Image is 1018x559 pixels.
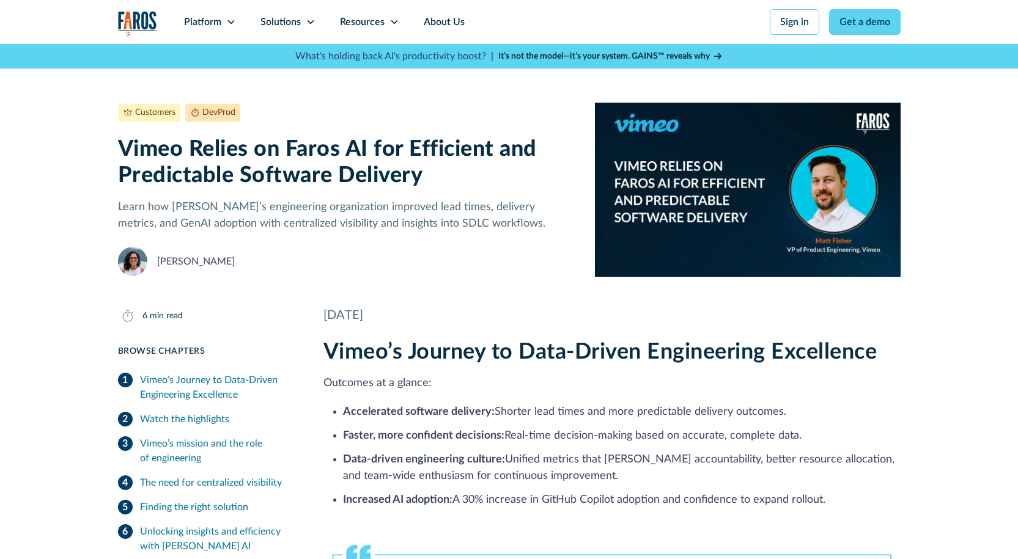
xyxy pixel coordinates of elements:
[157,254,235,269] div: [PERSON_NAME]
[340,15,385,29] div: Resources
[343,451,901,484] li: Unified metrics that [PERSON_NAME] accountability, better resource allocation, and team-wide enth...
[118,11,157,36] a: home
[770,9,819,35] a: Sign in
[323,306,901,324] div: [DATE]
[140,524,294,554] div: Unlocking insights and efficiency with [PERSON_NAME] AI
[343,494,452,505] strong: Increased AI adoption:
[118,431,294,470] a: Vimeo’s mission and the role of engineering
[118,368,294,407] a: Vimeo’s Journey to Data-Driven Engineering Excellence
[118,136,576,189] h1: Vimeo Relies on Faros AI for Efficient and Predictable Software Delivery
[142,310,147,323] div: 6
[829,9,901,35] a: Get a demo
[140,475,282,490] div: The need for centralized visibility
[295,49,493,64] p: What's holding back AI's productivity boost? |
[118,345,294,358] div: Browse Chapters
[140,373,294,402] div: Vimeo’s Journey to Data-Driven Engineering Excellence
[343,406,495,417] strong: Accelerated software delivery:
[202,106,235,119] div: DevProd
[150,310,183,323] div: min read
[140,436,294,466] div: Vimeo’s mission and the role of engineering
[118,470,294,495] a: The need for centralized visibility
[595,103,900,277] img: On a blue background, the Vimeo and Faros AI logos appear with the text "Vimeo relies on Faros AI...
[343,428,901,444] li: Real-time decision-making based on accurate, complete data.
[260,15,301,29] div: Solutions
[323,339,901,365] h2: Vimeo’s Journey to Data-Driven Engineering Excellence
[118,247,147,276] img: Naomi Lurie
[118,11,157,36] img: Logo of the analytics and reporting company Faros.
[343,492,901,508] li: ‍ A 30% increase in GitHub Copilot adoption and confidence to expand rollout.
[140,412,229,426] div: Watch the highlights
[498,50,723,63] a: It’s not the model—it’s your system. GAINS™ reveals why
[184,15,221,29] div: Platform
[343,454,505,465] strong: Data-driven engineering culture:
[140,500,248,514] div: Finding the right solution
[343,404,901,420] li: Shorter lead times and more predictable delivery outcomes.
[118,519,294,558] a: Unlocking insights and efficiency with [PERSON_NAME] AI
[118,199,576,232] p: Learn how [PERSON_NAME]’s engineering organization improved lead times, delivery metrics, and Gen...
[135,106,175,119] div: Customers
[498,52,710,60] strong: It’s not the model—it’s your system. GAINS™ reveals why
[118,495,294,519] a: Finding the right solution
[323,375,901,392] p: Outcomes at a glance:
[118,407,294,431] a: Watch the highlights
[343,430,504,441] strong: Faster, more confident decisions:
